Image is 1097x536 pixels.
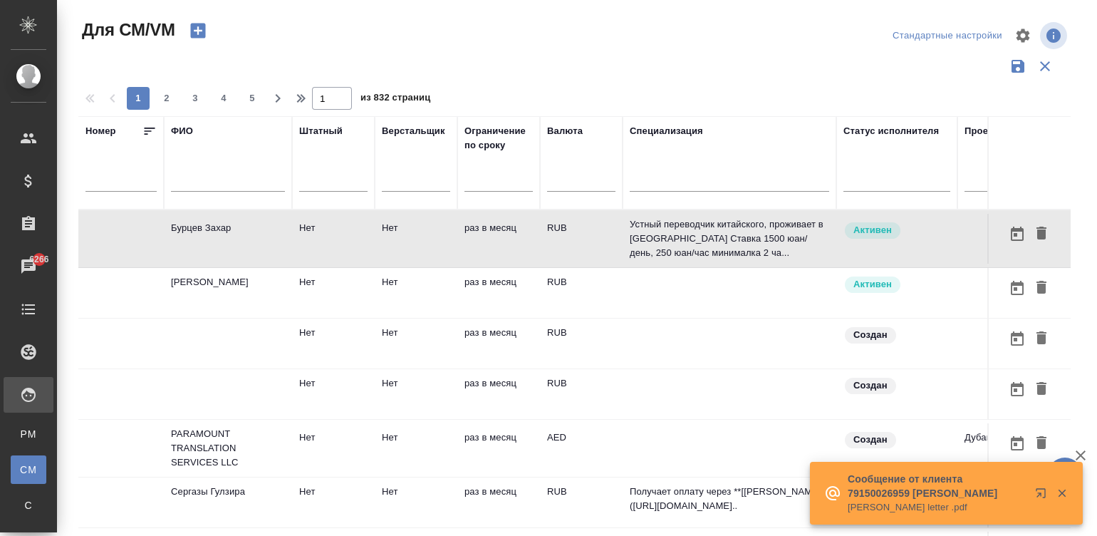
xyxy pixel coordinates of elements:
span: 4 [212,91,235,105]
p: Получает оплату через **[[PERSON_NAME]]([URL][DOMAIN_NAME].. [630,485,829,513]
td: RUB [540,319,623,368]
td: Бурцев Захар [164,214,292,264]
td: RUB [540,369,623,419]
button: Удалить [1029,326,1054,352]
button: 4 [212,87,235,110]
button: Удалить [1029,275,1054,301]
div: Валюта [547,124,583,138]
div: split button [889,25,1006,47]
td: Нет [375,478,457,527]
button: 2 [155,87,178,110]
p: Активен [853,223,892,237]
td: Нет [375,423,457,473]
p: Создан [853,433,888,447]
td: раз в месяц [457,319,540,368]
td: [PERSON_NAME] [164,268,292,318]
button: Удалить [1029,376,1054,403]
button: Открыть календарь загрузки [1005,221,1029,247]
td: RUB [540,214,623,264]
div: Ограничение по сроку [464,124,533,153]
td: Нет [292,319,375,368]
td: Нет [375,268,457,318]
p: [PERSON_NAME] letter .pdf [848,500,1026,515]
td: раз в месяц [457,423,540,473]
button: 3 [184,87,207,110]
div: Специализация [630,124,703,138]
span: CM [18,463,39,477]
div: Проектный отдел [965,124,1047,138]
p: Устный переводчик китайского, проживает в [GEOGRAPHIC_DATA] Ставка 1500 юан/день, 250 юан/час мин... [630,217,829,260]
td: раз в месяц [457,478,540,527]
div: Рядовой исполнитель: назначай с учетом рейтинга [843,221,950,240]
span: Настроить таблицу [1006,19,1040,53]
p: Создан [853,328,888,342]
td: Нет [375,369,457,419]
span: 5 [241,91,264,105]
span: из 832 страниц [360,89,430,110]
button: Создать [181,19,215,43]
div: Штатный [299,124,343,138]
button: 5 [241,87,264,110]
td: RUB [540,478,623,527]
button: Удалить [1029,431,1054,457]
button: Открыть календарь загрузки [1005,431,1029,457]
a: PM [11,420,46,448]
span: Посмотреть информацию [1040,22,1070,49]
p: Создан [853,378,888,393]
div: Статус исполнителя [843,124,939,138]
div: ФИО [171,124,193,138]
button: Закрыть [1047,487,1076,500]
button: Открыть календарь загрузки [1005,326,1029,352]
p: Активен [853,277,892,292]
div: Рядовой исполнитель: назначай с учетом рейтинга [843,275,950,294]
td: Нет [292,268,375,318]
span: Для СМ/VM [78,19,175,41]
td: Нет [292,214,375,264]
p: Сообщение от клиента 79150026959 [PERSON_NAME] [848,472,1026,500]
span: 2 [155,91,178,105]
span: PM [18,427,39,441]
td: RUB [540,268,623,318]
div: Номер [85,124,116,138]
button: Открыть календарь загрузки [1005,275,1029,301]
span: 6266 [21,252,57,267]
button: Удалить [1029,221,1054,247]
td: AED [540,423,623,473]
td: Нет [292,478,375,527]
td: Дубай [957,423,1071,473]
div: Верстальщик [382,124,445,138]
button: Сохранить фильтры [1004,53,1031,80]
span: С [18,498,39,512]
a: С [11,491,46,520]
button: 🙏 [1047,458,1083,493]
span: 3 [184,91,207,105]
td: раз в месяц [457,214,540,264]
button: Открыть в новой вкладке [1026,479,1061,513]
td: раз в месяц [457,268,540,318]
td: Нет [375,214,457,264]
td: раз в месяц [457,369,540,419]
a: 6266 [4,249,53,284]
button: Открыть календарь загрузки [1005,376,1029,403]
a: CM [11,455,46,484]
td: Сергазы Гулзира [164,478,292,527]
button: Сбросить фильтры [1031,53,1059,80]
td: Нет [292,369,375,419]
td: Нет [292,423,375,473]
td: PARAMOUNT TRANSLATION SERVICES LLC [164,420,292,477]
td: Нет [375,319,457,368]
